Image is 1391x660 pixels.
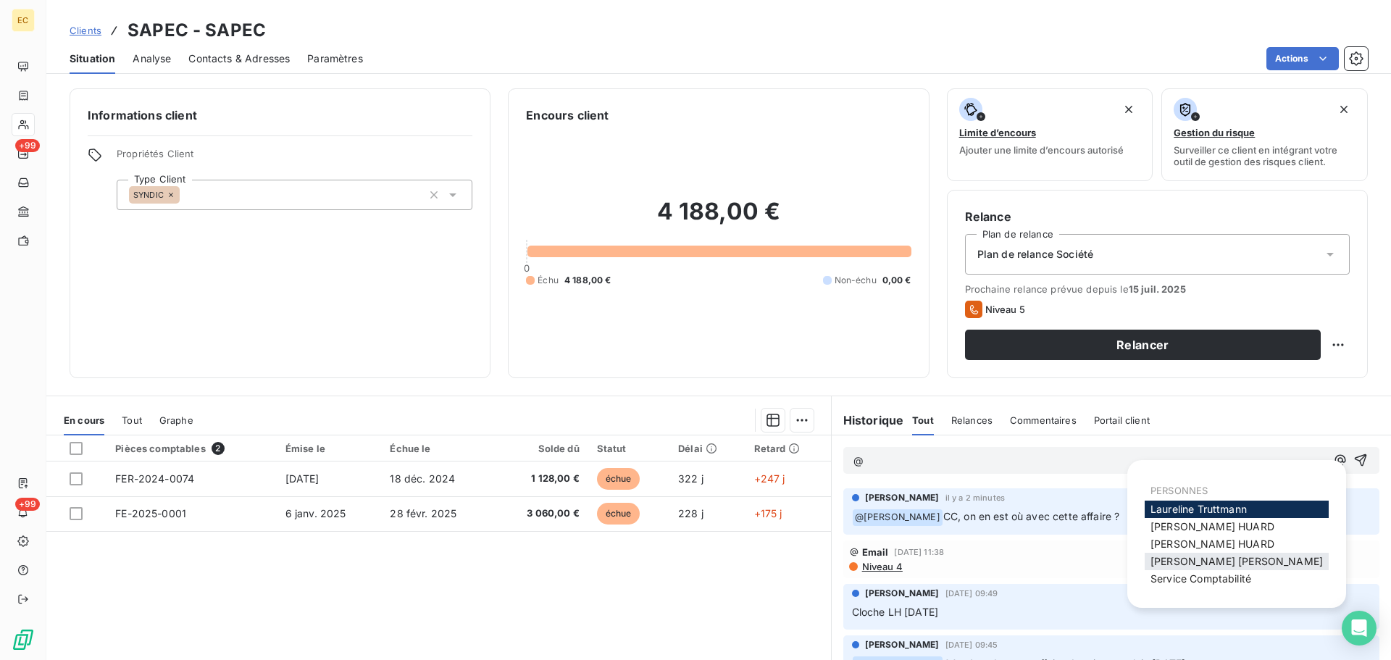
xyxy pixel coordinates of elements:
span: Relances [951,414,993,426]
h3: SAPEC - SAPEC [128,17,266,43]
span: Paramètres [307,51,363,66]
span: échue [597,468,640,490]
span: FER-2024-0074 [115,472,194,485]
span: Tout [122,414,142,426]
span: 1 128,00 € [503,472,580,486]
span: Service Comptabilité [1150,572,1251,585]
span: +247 j [754,472,785,485]
span: échue [597,503,640,525]
span: Limite d’encours [959,127,1036,138]
span: [DATE] 09:49 [945,589,998,598]
h6: Encours client [526,106,609,124]
span: 4 188,00 € [564,274,611,287]
span: +175 j [754,507,782,519]
span: il y a 2 minutes [945,493,1005,502]
span: Surveiller ce client en intégrant votre outil de gestion des risques client. [1174,144,1356,167]
span: +99 [15,498,40,511]
button: Relancer [965,330,1321,360]
span: SYNDIC [133,191,164,199]
span: Analyse [133,51,171,66]
span: 18 déc. 2024 [390,472,455,485]
span: Prochaine relance prévue depuis le [965,283,1350,295]
span: Laureline Truttmann [1150,503,1247,515]
span: Portail client [1094,414,1150,426]
span: [DATE] 09:45 [945,640,998,649]
span: Graphe [159,414,193,426]
span: Échu [538,274,559,287]
span: [DATE] 11:38 [894,548,944,556]
span: Commentaires [1010,414,1077,426]
span: 0 [524,262,530,274]
h6: Relance [965,208,1350,225]
div: Open Intercom Messenger [1342,611,1377,646]
span: Contacts & Adresses [188,51,290,66]
span: @ [PERSON_NAME] [853,509,943,526]
span: [PERSON_NAME] [865,491,940,504]
span: 322 j [678,472,703,485]
a: +99 [12,142,34,165]
span: Non-échu [835,274,877,287]
span: Clients [70,25,101,36]
span: Tout [912,414,934,426]
span: 228 j [678,507,703,519]
h6: Historique [832,412,904,429]
span: Gestion du risque [1174,127,1255,138]
span: @ [853,454,864,467]
span: Situation [70,51,115,66]
span: 15 juil. 2025 [1129,283,1186,295]
span: Email [862,546,889,558]
button: Gestion du risqueSurveiller ce client en intégrant votre outil de gestion des risques client. [1161,88,1368,181]
span: [PERSON_NAME] HUARD [1150,538,1274,550]
img: Logo LeanPay [12,628,35,651]
span: +99 [15,139,40,152]
span: Ajouter une limite d’encours autorisé [959,144,1124,156]
span: [PERSON_NAME] HUARD [1150,520,1274,532]
span: 6 janv. 2025 [285,507,346,519]
span: 0,00 € [882,274,911,287]
span: FE-2025-0001 [115,507,186,519]
div: EC [12,9,35,32]
span: Niveau 5 [985,304,1025,315]
div: Retard [754,443,822,454]
span: [DATE] [285,472,319,485]
button: Limite d’encoursAjouter une limite d’encours autorisé [947,88,1153,181]
span: 3 060,00 € [503,506,580,521]
div: Échue le [390,443,485,454]
div: Pièces comptables [115,442,267,455]
input: Ajouter une valeur [180,188,191,201]
span: CC, on en est où avec cette affaire ? [943,510,1120,522]
button: Actions [1266,47,1339,70]
span: En cours [64,414,104,426]
span: Propriétés Client [117,148,472,168]
h2: 4 188,00 € [526,197,911,241]
span: Niveau 4 [861,561,903,572]
span: 28 févr. 2025 [390,507,456,519]
span: Plan de relance Société [977,247,1093,262]
span: [PERSON_NAME] [865,638,940,651]
span: 2 [212,442,225,455]
span: PERSONNES [1150,485,1208,496]
div: Solde dû [503,443,580,454]
span: [PERSON_NAME] [865,587,940,600]
span: Cloche LH [DATE] [852,606,938,618]
span: [PERSON_NAME] [PERSON_NAME] [1150,555,1323,567]
div: Statut [597,443,661,454]
div: Délai [678,443,736,454]
a: Clients [70,23,101,38]
h6: Informations client [88,106,472,124]
div: Émise le [285,443,373,454]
